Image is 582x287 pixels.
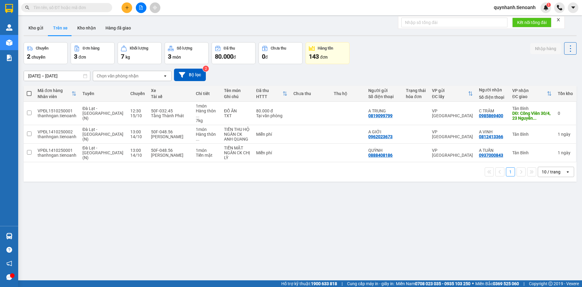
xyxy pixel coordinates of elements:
span: Kết nối tổng đài [517,19,547,26]
input: Select a date range. [24,71,90,81]
span: kg [125,55,130,60]
span: 3 [168,53,171,60]
span: 3 [74,53,77,60]
span: ⚪️ [472,282,474,285]
span: caret-down [570,5,576,10]
button: 1 [506,167,515,176]
div: Hàng thông thường [196,132,218,142]
button: Khối lượng7kg [118,42,162,64]
div: Hàng tồn [318,46,333,50]
div: 0985869400 [479,113,503,118]
input: Nhập số tổng đài [401,18,507,27]
span: quynhanh.tienoanh [489,4,540,11]
div: TIỀN MẶT [224,145,250,150]
div: 0962023673 [368,134,393,139]
div: 0937000843 [479,153,503,158]
button: Đơn hàng3đơn [71,42,115,64]
div: Chưa thu [271,46,286,50]
div: ĐỒ ĂN [224,108,250,113]
div: 0812413366 [479,134,503,139]
span: file-add [139,5,143,10]
div: 50F-048.56 [151,129,190,134]
button: aim [150,2,160,13]
div: 14/10 [130,153,145,158]
div: Đã thu [256,88,283,93]
div: 1 món [196,148,218,153]
div: VP gửi [432,88,468,93]
th: Toggle SortBy [429,86,476,102]
span: chuyến [32,55,45,60]
div: Tồn kho [558,91,573,96]
span: search [25,5,29,10]
div: A VINH [479,129,506,134]
span: ngày [561,150,570,155]
div: hóa đơn [406,94,426,99]
div: 0819099799 [368,113,393,118]
div: Người nhận [479,87,506,92]
div: NGÂN CK ANH QUANG [224,132,250,142]
strong: 0708 023 035 - 0935 103 250 [415,281,470,286]
div: 1 [558,150,573,155]
div: Người gửi [368,88,400,93]
img: warehouse-icon [6,39,12,46]
div: thanhngan.tienoanh [38,113,76,118]
div: Tân Bình [512,150,552,155]
input: Tìm tên, số ĐT hoặc mã đơn [33,4,105,11]
div: Chuyến [130,91,145,96]
div: Đơn hàng [83,46,99,50]
div: Đã thu [224,46,235,50]
img: phone-icon [557,5,562,10]
div: [PERSON_NAME] [151,153,190,158]
div: DĐ: Công Viên 30/4, 23 Nguyễn Ái Quốc, Tân Biên, Thành phố Biên Hòa, Đồng Nai [512,111,552,121]
div: Thu hộ [334,91,363,96]
img: logo-vxr [5,4,13,13]
button: Kho gửi [24,21,48,35]
div: Chuyến [36,46,48,50]
strong: 1900 633 818 [311,281,337,286]
div: VPĐL1510250001 [38,108,76,113]
div: VP [GEOGRAPHIC_DATA] [432,129,473,139]
span: 2 [27,53,30,60]
span: ngày [561,132,570,137]
span: question-circle [6,247,12,253]
div: A TUẤN [479,148,506,153]
span: close [556,18,560,22]
button: caret-down [568,2,578,13]
img: icon-new-feature [543,5,549,10]
div: Tân Bình [512,106,552,111]
div: VP [GEOGRAPHIC_DATA] [432,148,473,158]
div: 12:30 [130,108,145,113]
div: 1 món [196,104,218,108]
button: Hàng tồn143đơn [306,42,350,64]
div: 10 / trang [542,169,560,175]
div: thanhngan.tienoanh [38,153,76,158]
div: A TRUNG [368,108,400,113]
div: 1 [558,132,573,137]
svg: open [565,169,570,174]
div: Tuyến [82,91,124,96]
div: Khối lượng [130,46,148,50]
div: 14/10 [130,134,145,139]
div: Hàng thông thường [196,108,218,118]
strong: 0369 525 060 [493,281,519,286]
th: Toggle SortBy [253,86,291,102]
span: ... [196,113,199,118]
div: Số điện thoại [479,95,506,100]
span: aim [153,5,157,10]
button: Nhập hàng [530,43,561,54]
span: 143 [309,53,319,60]
span: Đà Lạt - [GEOGRAPHIC_DATA] (N) [82,145,123,160]
span: đơn [79,55,86,60]
span: Miền Nam [396,280,470,287]
div: Số lượng [177,46,192,50]
span: đ [233,55,236,60]
div: 7 kg [196,118,218,123]
div: 1 món [196,127,218,132]
sup: 2 [203,66,209,72]
div: Miễn phí [256,150,288,155]
div: 0888408186 [368,153,393,158]
button: Kết nối tổng đài [512,18,551,27]
span: Cung cấp máy in - giấy in: [347,280,394,287]
span: đơn [320,55,328,60]
div: 0 [558,111,573,116]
